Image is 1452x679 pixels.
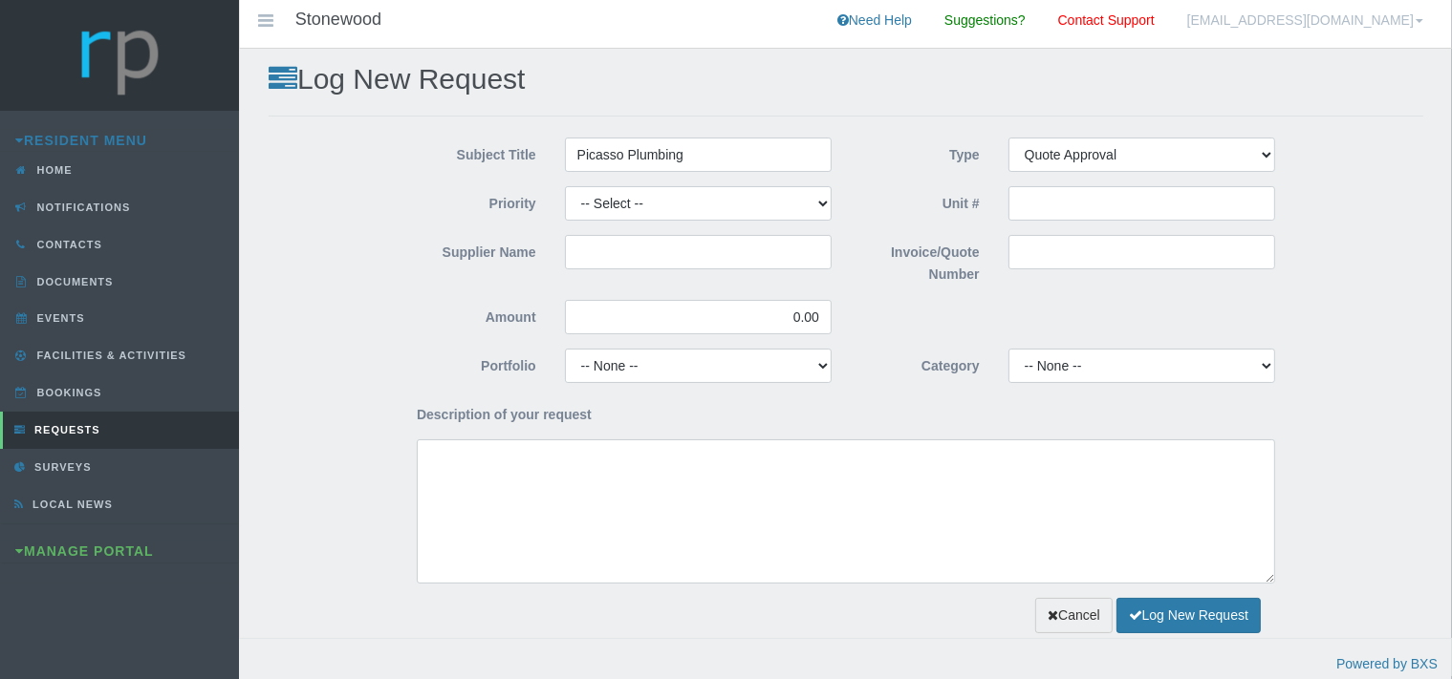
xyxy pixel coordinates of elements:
span: Requests [30,424,100,435]
span: Bookings [33,387,102,398]
label: Category [846,349,994,377]
span: Facilities & Activities [33,350,186,361]
span: Home [33,164,73,176]
a: Cancel [1035,598,1113,633]
a: Resident Menu [15,133,147,148]
label: Unit # [846,186,994,215]
label: Invoice/Quote Number [846,235,994,286]
span: Notifications [33,202,131,213]
button: Log New Request [1116,598,1261,633]
label: Priority [402,186,551,215]
span: Surveys [30,461,91,473]
label: Amount [402,300,551,329]
span: Local News [28,499,113,510]
span: Documents [33,276,114,287]
label: Description of your request [402,397,606,426]
label: Type [846,138,994,166]
span: Contacts [33,239,102,250]
a: Powered by BXS [1336,656,1438,671]
h2: Log New Request [269,63,1423,95]
label: Supplier Name [402,235,551,264]
a: Manage Portal [15,543,154,559]
label: Portfolio [402,349,551,377]
span: Events [33,312,85,324]
h4: Stonewood [295,11,381,30]
label: Subject Title [402,138,551,166]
